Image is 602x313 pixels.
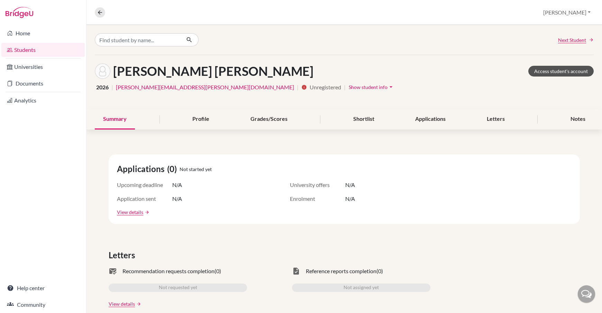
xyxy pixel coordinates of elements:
[117,181,172,189] span: Upcoming deadline
[558,36,586,44] span: Next Student
[292,267,300,275] span: task
[117,208,143,216] a: View details
[95,63,110,79] img: Eduardo Arce Gómez's avatar
[109,267,117,275] span: mark_email_read
[478,109,513,129] div: Letters
[290,181,345,189] span: University offers
[113,64,313,79] h1: [PERSON_NAME] [PERSON_NAME]
[344,83,346,91] span: |
[562,109,594,129] div: Notes
[306,267,376,275] span: Reference reports completion
[143,210,149,215] a: arrow_forward
[1,93,85,107] a: Analytics
[387,83,394,90] i: arrow_drop_down
[16,5,30,11] span: Help
[109,249,138,261] span: Letters
[172,195,182,203] span: N/A
[95,109,135,129] div: Summary
[95,33,181,46] input: Find student by name...
[290,195,345,203] span: Enrolment
[159,284,197,292] span: Not requested yet
[96,83,109,91] span: 2026
[1,26,85,40] a: Home
[345,109,383,129] div: Shortlist
[111,83,113,91] span: |
[558,36,594,44] a: Next Student
[117,195,172,203] span: Application sent
[215,267,221,275] span: (0)
[344,284,379,292] span: Not assigned yet
[376,267,383,275] span: (0)
[345,181,355,189] span: N/A
[1,43,85,57] a: Students
[349,84,387,90] span: Show student info
[135,302,141,306] a: arrow_forward
[1,77,85,90] a: Documents
[310,83,341,91] span: Unregistered
[301,84,307,90] i: info
[345,195,355,203] span: N/A
[1,281,85,295] a: Help center
[117,163,167,175] span: Applications
[348,82,395,92] button: Show student infoarrow_drop_down
[122,267,215,275] span: Recommendation requests completion
[242,109,296,129] div: Grades/Scores
[407,109,454,129] div: Applications
[297,83,299,91] span: |
[6,7,33,18] img: Bridge-U
[116,83,294,91] a: [PERSON_NAME][EMAIL_ADDRESS][PERSON_NAME][DOMAIN_NAME]
[109,300,135,307] a: View details
[184,109,218,129] div: Profile
[167,163,180,175] span: (0)
[1,298,85,312] a: Community
[540,6,594,19] button: [PERSON_NAME]
[528,66,594,77] a: Access student's account
[1,60,85,74] a: Universities
[172,181,182,189] span: N/A
[180,166,212,173] span: Not started yet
